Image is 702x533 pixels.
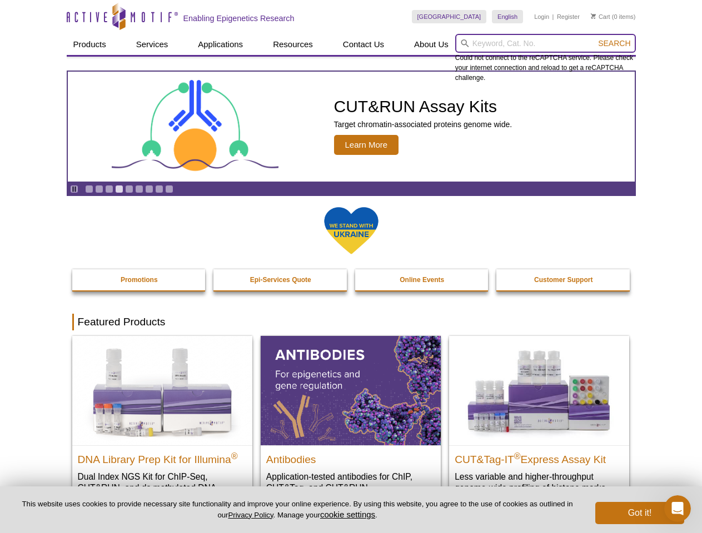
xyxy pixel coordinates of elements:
[135,185,143,193] a: Go to slide 6
[72,314,630,330] h2: Featured Products
[534,13,549,21] a: Login
[591,13,596,19] img: Your Cart
[320,510,375,519] button: cookie settings
[130,34,175,55] a: Services
[449,336,629,445] img: CUT&Tag-IT® Express Assay Kit
[534,276,593,284] strong: Customer Support
[261,336,441,504] a: All Antibodies Antibodies Application-tested antibodies for ChIP, CUT&Tag, and CUT&RUN.
[552,10,554,23] li: |
[557,13,580,21] a: Register
[496,269,631,290] a: Customer Support
[112,76,278,178] img: CUT&RUN Assay Kits
[67,34,113,55] a: Products
[250,276,311,284] strong: Epi-Services Quote
[231,451,238,460] sup: ®
[455,34,636,53] input: Keyword, Cat. No.
[165,185,173,193] a: Go to slide 9
[323,206,379,255] img: We Stand With Ukraine
[18,499,577,520] p: This website uses cookies to provide necessary site functionality and improve your online experie...
[95,185,103,193] a: Go to slide 2
[115,185,123,193] a: Go to slide 4
[591,13,610,21] a: Cart
[598,39,630,48] span: Search
[455,449,624,465] h2: CUT&Tag-IT Express Assay Kit
[334,135,399,155] span: Learn More
[400,276,444,284] strong: Online Events
[85,185,93,193] a: Go to slide 1
[68,72,635,182] article: CUT&RUN Assay Kits
[336,34,391,55] a: Contact Us
[191,34,250,55] a: Applications
[664,495,691,522] iframe: Intercom live chat
[72,269,207,290] a: Promotions
[455,471,624,494] p: Less variable and higher-throughput genome-wide profiling of histone marks​.
[591,10,636,23] li: (0 items)
[70,185,78,193] a: Toggle autoplay
[266,449,435,465] h2: Antibodies
[266,34,320,55] a: Resources
[514,451,521,460] sup: ®
[266,471,435,494] p: Application-tested antibodies for ChIP, CUT&Tag, and CUT&RUN.
[121,276,158,284] strong: Promotions
[78,471,247,505] p: Dual Index NGS Kit for ChIP-Seq, CUT&RUN, and ds methylated DNA assays.
[228,511,273,519] a: Privacy Policy
[334,98,512,115] h2: CUT&RUN Assay Kits
[449,336,629,504] a: CUT&Tag-IT® Express Assay Kit CUT&Tag-IT®Express Assay Kit Less variable and higher-throughput ge...
[355,269,490,290] a: Online Events
[155,185,163,193] a: Go to slide 8
[595,502,684,524] button: Got it!
[492,10,523,23] a: English
[595,38,634,48] button: Search
[78,449,247,465] h2: DNA Library Prep Kit for Illumina
[261,336,441,445] img: All Antibodies
[183,13,295,23] h2: Enabling Epigenetics Research
[125,185,133,193] a: Go to slide 5
[145,185,153,193] a: Go to slide 7
[455,34,636,83] div: Could not connect to the reCAPTCHA service. Please check your internet connection and reload to g...
[334,119,512,129] p: Target chromatin-associated proteins genome wide.
[105,185,113,193] a: Go to slide 3
[407,34,455,55] a: About Us
[72,336,252,445] img: DNA Library Prep Kit for Illumina
[72,336,252,515] a: DNA Library Prep Kit for Illumina DNA Library Prep Kit for Illumina® Dual Index NGS Kit for ChIP-...
[213,269,348,290] a: Epi-Services Quote
[68,72,635,182] a: CUT&RUN Assay Kits CUT&RUN Assay Kits Target chromatin-associated proteins genome wide. Learn More
[412,10,487,23] a: [GEOGRAPHIC_DATA]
